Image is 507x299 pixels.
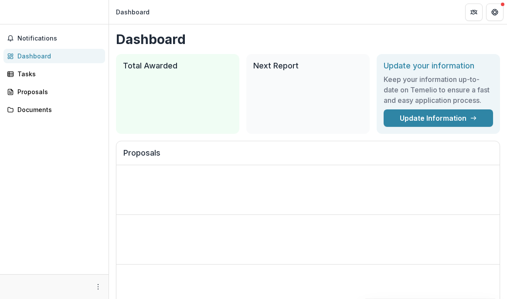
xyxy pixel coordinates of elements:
div: Documents [17,105,98,114]
div: Dashboard [116,7,150,17]
span: Notifications [17,35,102,42]
h2: Proposals [123,148,493,165]
div: Dashboard [17,51,98,61]
div: Proposals [17,87,98,96]
h2: Total Awarded [123,61,232,71]
h3: Keep your information up-to-date on Temelio to ensure a fast and easy application process. [384,74,493,105]
button: Get Help [486,3,504,21]
h1: Dashboard [116,31,500,47]
h2: Update your information [384,61,493,71]
a: Documents [3,102,105,117]
h2: Next Report [253,61,363,71]
button: Notifications [3,31,105,45]
a: Tasks [3,67,105,81]
a: Dashboard [3,49,105,63]
nav: breadcrumb [112,6,153,18]
a: Proposals [3,85,105,99]
a: Update Information [384,109,493,127]
div: Tasks [17,69,98,78]
button: More [93,282,103,292]
button: Partners [465,3,483,21]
